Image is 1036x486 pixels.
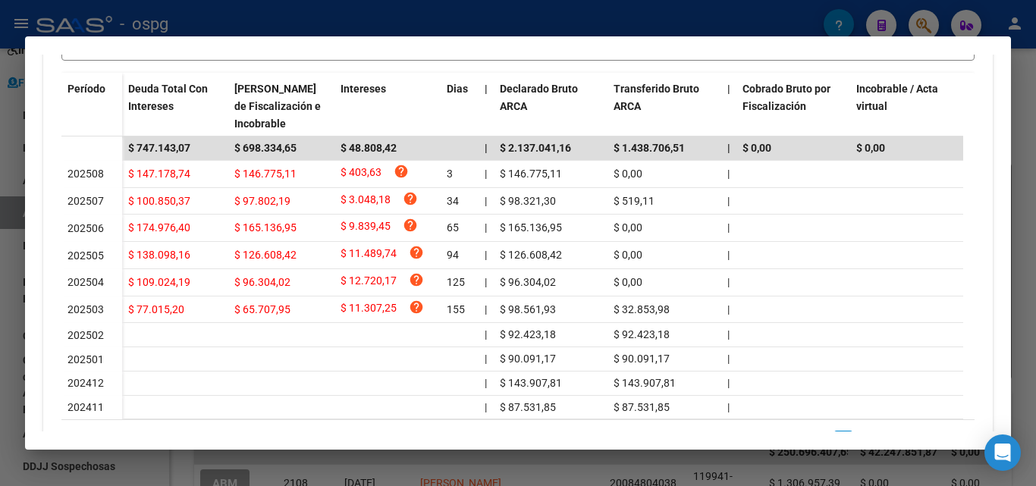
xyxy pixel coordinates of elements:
span: $ 146.775,11 [500,168,562,180]
datatable-header-cell: Declarado Bruto ARCA [494,73,607,140]
span: $ 65.707,95 [234,303,290,315]
span: $ 165.136,95 [500,221,562,234]
span: $ 90.091,17 [614,353,670,365]
div: Open Intercom Messenger [984,434,1021,471]
span: | [485,249,487,261]
span: $ 100.850,37 [128,195,190,207]
span: Período [67,83,105,95]
span: $ 92.423,18 [500,328,556,340]
span: $ 97.802,19 [234,195,290,207]
span: $ 98.561,93 [500,303,556,315]
span: 3 [447,168,453,180]
datatable-header-cell: | [479,73,494,140]
span: $ 77.015,20 [128,303,184,315]
span: | [485,83,488,95]
span: $ 403,63 [341,164,381,184]
div: 26 total [61,420,241,458]
span: $ 1.438.706,51 [614,142,685,154]
span: $ 698.334,65 [234,142,297,154]
span: | [727,142,730,154]
span: $ 126.608,42 [234,249,297,261]
span: 202503 [67,303,104,315]
datatable-header-cell: Cobrado Bruto por Fiscalización [736,73,850,140]
span: | [727,83,730,95]
span: Cobrado Bruto por Fiscalización [742,83,830,112]
i: help [403,218,418,233]
span: | [727,276,730,288]
span: $ 0,00 [856,142,885,154]
datatable-header-cell: Período [61,73,122,136]
span: $ 9.839,45 [341,218,391,238]
span: $ 32.853,98 [614,303,670,315]
span: | [727,303,730,315]
span: $ 48.808,42 [341,142,397,154]
span: | [485,221,487,234]
span: $ 87.531,85 [614,401,670,413]
datatable-header-cell: Deuda Bruta Neto de Fiscalización e Incobrable [228,73,334,140]
span: $ 92.423,18 [614,328,670,340]
span: 202502 [67,329,104,341]
span: Declarado Bruto ARCA [500,83,578,112]
span: $ 11.307,25 [341,299,397,320]
span: 202501 [67,353,104,365]
span: 202507 [67,195,104,207]
span: 65 [447,221,459,234]
span: Deuda Total Con Intereses [128,83,208,112]
a: go to first page [768,431,796,447]
span: $ 146.775,11 [234,168,297,180]
span: $ 90.091,17 [500,353,556,365]
i: help [409,299,424,315]
li: page 2 [855,426,877,452]
span: 202506 [67,222,104,234]
a: 2 [857,431,875,447]
span: 125 [447,276,465,288]
span: $ 0,00 [614,221,642,234]
i: help [403,191,418,206]
span: | [485,353,487,365]
a: go to last page [936,431,965,447]
datatable-header-cell: Intereses [334,73,441,140]
span: | [485,142,488,154]
span: | [727,377,730,389]
span: $ 11.489,74 [341,245,397,265]
span: Transferido Bruto ARCA [614,83,699,112]
datatable-header-cell: Transferido Bruto ARCA [607,73,721,140]
span: $ 98.321,30 [500,195,556,207]
span: $ 747.143,07 [128,142,190,154]
span: $ 12.720,17 [341,272,397,293]
span: $ 109.024,19 [128,276,190,288]
span: | [485,377,487,389]
span: $ 0,00 [614,249,642,261]
span: | [727,249,730,261]
i: help [409,245,424,260]
a: 3 [880,431,898,447]
span: | [727,221,730,234]
span: $ 96.304,02 [500,276,556,288]
span: 202505 [67,249,104,262]
span: $ 147.178,74 [128,168,190,180]
span: 34 [447,195,459,207]
span: | [485,195,487,207]
span: Incobrable / Acta virtual [856,83,938,112]
span: [PERSON_NAME] de Fiscalización e Incobrable [234,83,321,130]
span: | [727,353,730,365]
a: go to next page [903,431,931,447]
span: $ 143.907,81 [614,377,676,389]
datatable-header-cell: | [721,73,736,140]
span: Dias [447,83,468,95]
span: $ 0,00 [614,276,642,288]
span: $ 0,00 [742,142,771,154]
span: $ 174.976,40 [128,221,190,234]
span: | [485,401,487,413]
span: | [727,401,730,413]
span: 202412 [67,377,104,389]
datatable-header-cell: Incobrable / Acta virtual [850,73,964,140]
a: 1 [834,431,852,447]
i: help [394,164,409,179]
span: $ 3.048,18 [341,191,391,212]
span: 155 [447,303,465,315]
i: help [409,272,424,287]
span: $ 2.137.041,16 [500,142,571,154]
span: $ 96.304,02 [234,276,290,288]
datatable-header-cell: Deuda Total Con Intereses [122,73,228,140]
